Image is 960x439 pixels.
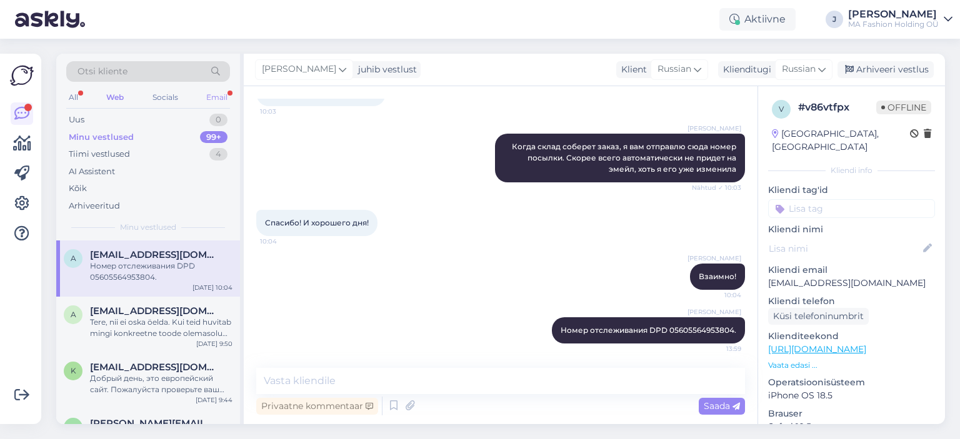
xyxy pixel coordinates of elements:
[72,422,74,432] span: i
[209,114,227,126] div: 0
[769,242,921,255] input: Lisa nimi
[768,199,935,218] input: Lisa tag
[848,9,939,19] div: [PERSON_NAME]
[768,277,935,290] p: [EMAIL_ADDRESS][DOMAIN_NAME]
[694,344,741,353] span: 13:59
[353,63,417,76] div: juhib vestlust
[768,308,869,325] div: Küsi telefoninumbrit
[782,62,816,76] span: Russian
[768,343,866,355] a: [URL][DOMAIN_NAME]
[90,305,220,317] span: annamailbox456@gmail.com
[260,107,307,116] span: 10:03
[512,142,738,174] span: Когда склад соберет заказ, я вам отправлю сюда номер посылки. Скорее всего автоматически не приде...
[768,223,935,236] p: Kliendi nimi
[699,272,736,281] span: Взаимно!
[69,148,130,160] div: Tiimi vestlused
[826,11,843,28] div: J
[196,339,232,348] div: [DATE] 9:50
[768,264,935,277] p: Kliendi email
[692,183,741,192] span: Nähtud ✓ 10:03
[77,65,127,78] span: Otsi kliente
[262,62,336,76] span: [PERSON_NAME]
[71,310,76,319] span: a
[69,165,115,178] div: AI Assistent
[90,418,220,429] span: irene-schneider@gmx.at
[90,317,232,339] div: Tere, nii ei oska öelda. Kui teid huvitab mingi konkreetne toode olemasolu siis saan kindlasti va...
[837,61,934,78] div: Arhiveeri vestlus
[848,9,952,29] a: [PERSON_NAME]MA Fashion Holding OÜ
[104,89,126,106] div: Web
[69,114,84,126] div: Uus
[768,389,935,402] p: iPhone OS 18.5
[90,362,220,373] span: kazakova.kseniya@invox.ru
[657,62,691,76] span: Russian
[876,101,931,114] span: Offline
[719,8,796,31] div: Aktiivne
[69,131,134,144] div: Minu vestlused
[768,295,935,308] p: Kliendi telefon
[150,89,181,106] div: Socials
[772,127,910,154] div: [GEOGRAPHIC_DATA], [GEOGRAPHIC_DATA]
[69,182,87,195] div: Kõik
[768,330,935,343] p: Klienditeekond
[798,100,876,115] div: # v86vtfpx
[90,373,232,395] div: Добрый день, это европейский сайт. Пожалуйста проверьте ваш vpn и ip адрес, чтобы вас перенаправи...
[561,325,736,335] span: Номер отслеживания DPD 05605564953804.
[768,165,935,176] div: Kliendi info
[204,89,230,106] div: Email
[66,89,81,106] div: All
[71,366,76,375] span: k
[768,376,935,389] p: Operatsioonisüsteem
[10,64,34,87] img: Askly Logo
[192,283,232,292] div: [DATE] 10:04
[768,407,935,420] p: Brauser
[265,218,369,227] span: Спасибо! И хорошего дня!
[196,395,232,405] div: [DATE] 9:44
[687,124,741,133] span: [PERSON_NAME]
[768,184,935,197] p: Kliendi tag'id
[687,254,741,263] span: [PERSON_NAME]
[694,290,741,300] span: 10:04
[768,360,935,371] p: Vaata edasi ...
[260,237,307,246] span: 10:04
[687,307,741,317] span: [PERSON_NAME]
[848,19,939,29] div: MA Fashion Holding OÜ
[120,222,176,233] span: Minu vestlused
[256,398,378,415] div: Privaatne kommentaar
[718,63,771,76] div: Klienditugi
[768,420,935,433] p: Safari 18.5
[704,400,740,412] span: Saada
[779,104,784,114] span: v
[616,63,647,76] div: Klient
[69,200,120,212] div: Arhiveeritud
[90,260,232,283] div: Номер отслеживания DPD 05605564953804.
[209,148,227,160] div: 4
[200,131,227,144] div: 99+
[71,254,76,263] span: a
[90,249,220,260] span: alusik1000@gmail.com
